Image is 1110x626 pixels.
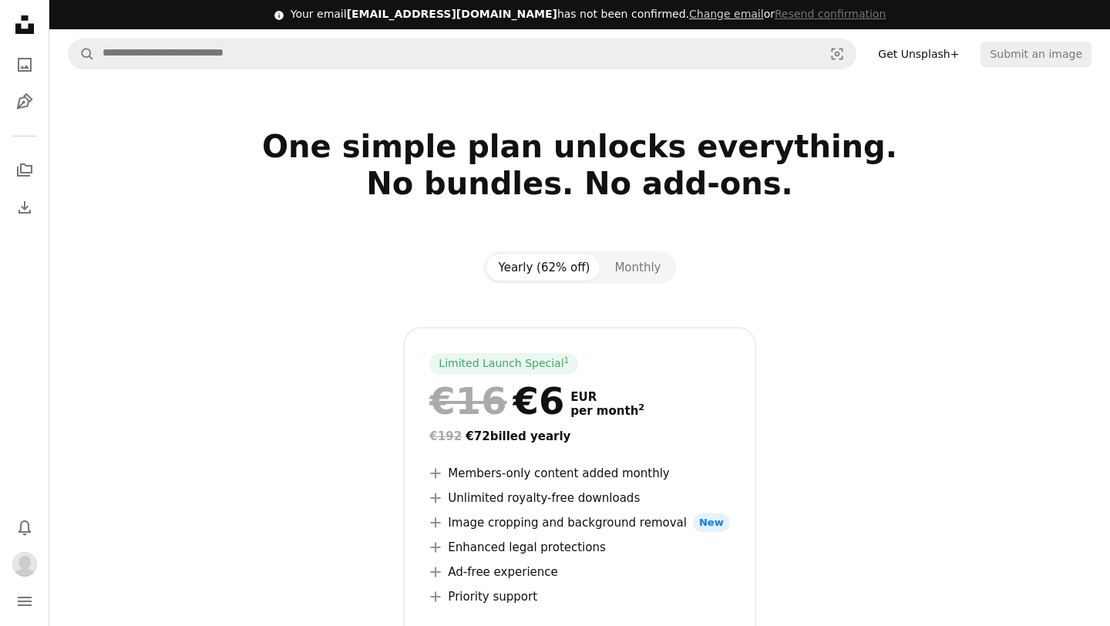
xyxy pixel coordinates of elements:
div: €6 [429,381,564,421]
button: Yearly (62% off) [486,254,603,281]
span: per month [570,404,644,418]
li: Ad-free experience [429,563,729,581]
sup: 1 [564,355,570,365]
a: Download History [9,192,40,223]
span: New [693,513,730,532]
button: Visual search [819,39,856,69]
button: Notifications [9,512,40,543]
button: Search Unsplash [69,39,95,69]
h2: One simple plan unlocks everything. No bundles. No add-ons. [83,128,1076,239]
span: or [689,8,886,20]
li: Members-only content added monthly [429,464,729,483]
img: Avatar of user Fenna Toppen [12,552,37,577]
a: 1 [561,356,573,372]
span: €192 [429,429,462,443]
a: Change email [689,8,764,20]
button: Monthly [602,254,673,281]
a: 2 [635,404,647,418]
form: Find visuals sitewide [68,39,856,69]
li: Priority support [429,587,729,606]
a: Home — Unsplash [9,9,40,43]
sup: 2 [638,402,644,412]
span: [EMAIL_ADDRESS][DOMAIN_NAME] [347,8,557,20]
a: Illustrations [9,86,40,117]
a: Collections [9,155,40,186]
div: Your email has not been confirmed. [291,7,886,22]
span: €16 [429,381,506,421]
button: Profile [9,549,40,580]
li: Unlimited royalty-free downloads [429,489,729,507]
a: Photos [9,49,40,80]
button: Submit an image [980,42,1091,66]
span: EUR [570,390,644,404]
button: Menu [9,586,40,617]
li: Image cropping and background removal [429,513,729,532]
div: Limited Launch Special [429,353,578,375]
a: Get Unsplash+ [869,42,968,66]
div: €72 billed yearly [429,427,729,446]
button: Resend confirmation [775,7,886,22]
li: Enhanced legal protections [429,538,729,557]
